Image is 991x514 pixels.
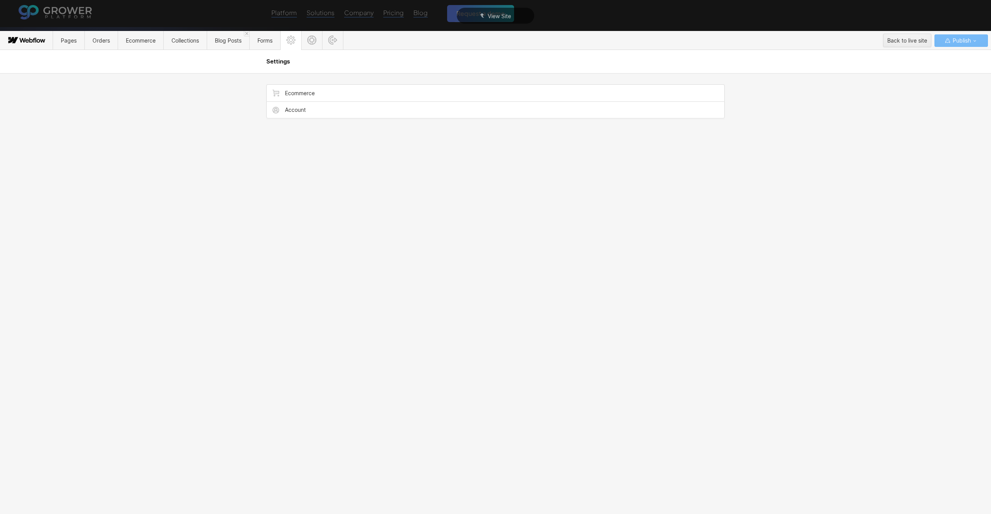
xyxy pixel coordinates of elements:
[934,34,988,47] button: Publish
[126,37,156,44] span: Ecommerce
[951,35,971,46] span: Publish
[93,37,110,44] span: Orders
[171,37,199,44] span: Collections
[257,37,273,44] span: Forms
[266,58,725,65] h2: Settings
[887,35,927,46] div: Back to live site
[285,90,315,96] span: Ecommerce
[883,34,931,47] button: Back to live site
[244,31,249,36] a: Close 'Blog Posts' tab
[285,107,306,113] span: Account
[61,37,77,44] span: Pages
[488,13,511,19] span: View Site
[215,37,242,44] span: Blog Posts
